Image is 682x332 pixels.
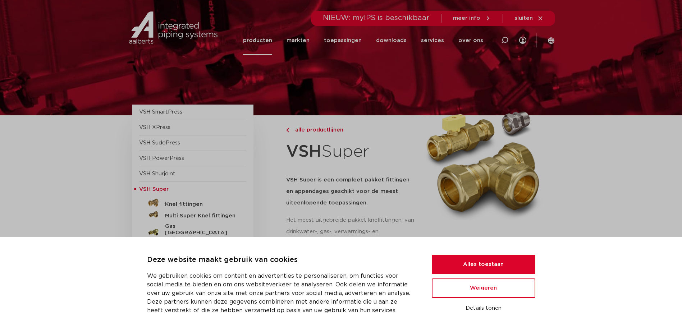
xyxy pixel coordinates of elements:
[139,125,170,130] a: VSH XPress
[139,220,246,243] a: Gas [GEOGRAPHIC_DATA] fittingen
[139,209,246,220] a: Multi Super Knel fittingen
[139,109,182,115] a: VSH SmartPress
[139,140,180,146] a: VSH SudoPress
[139,156,184,161] a: VSH PowerPress
[147,272,415,315] p: We gebruiken cookies om content en advertenties te personaliseren, om functies voor social media ...
[286,174,416,209] h5: VSH Super is een compleet pakket fittingen en appendages geschikt voor de meest uiteenlopende toe...
[165,223,236,243] h5: Gas [GEOGRAPHIC_DATA] fittingen
[165,213,236,219] h5: Multi Super Knel fittingen
[453,15,480,21] span: meer info
[432,302,535,314] button: Details tonen
[514,15,544,22] a: sluiten
[287,26,310,55] a: markten
[286,128,289,133] img: chevron-right.svg
[139,197,246,209] a: Knel fittingen
[165,201,236,208] h5: Knel fittingen
[243,26,272,55] a: producten
[458,26,483,55] a: over ons
[453,15,491,22] a: meer info
[139,171,175,176] a: VSH Shurjoint
[291,127,343,133] span: alle productlijnen
[286,138,416,166] h1: Super
[432,255,535,274] button: Alles toestaan
[519,26,526,55] div: my IPS
[286,215,416,249] p: Het meest uitgebreide pakket knelfittingen, van drinkwater-, gas-, verwarmings- en solarinstallat...
[286,143,321,160] strong: VSH
[286,126,416,134] a: alle productlijnen
[514,15,533,21] span: sluiten
[432,278,535,298] button: Weigeren
[324,26,362,55] a: toepassingen
[243,26,483,55] nav: Menu
[421,26,444,55] a: services
[323,14,430,22] span: NIEUW: myIPS is beschikbaar
[376,26,407,55] a: downloads
[139,186,169,192] span: VSH Super
[147,254,415,266] p: Deze website maakt gebruik van cookies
